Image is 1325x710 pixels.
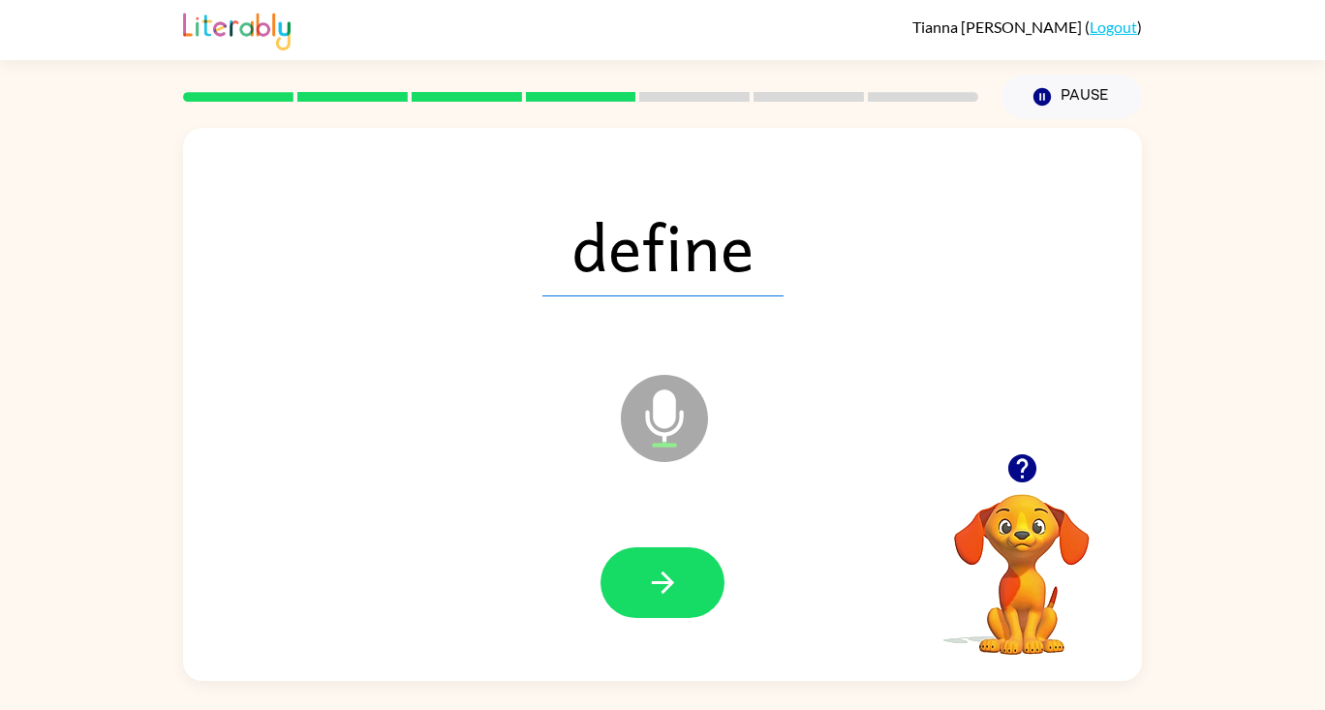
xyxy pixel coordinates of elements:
span: define [542,196,784,296]
span: Tianna [PERSON_NAME] [912,17,1085,36]
a: Logout [1090,17,1137,36]
img: Literably [183,8,291,50]
button: Pause [1001,75,1142,119]
video: Your browser must support playing .mp4 files to use Literably. Please try using another browser. [925,464,1119,658]
div: ( ) [912,17,1142,36]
